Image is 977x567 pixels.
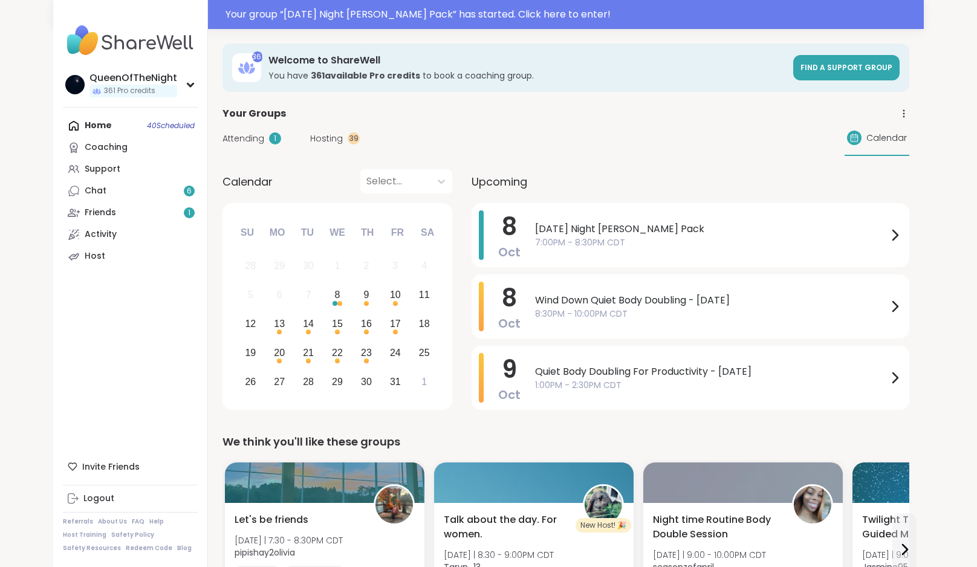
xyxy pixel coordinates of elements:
b: 361 available Pro credit s [311,70,420,82]
a: Friends1 [63,202,198,224]
span: 8:30PM - 10:00PM CDT [535,308,888,320]
a: Referrals [63,517,93,526]
div: Not available Wednesday, October 1st, 2025 [325,253,351,279]
a: Safety Policy [111,531,154,539]
span: 361 Pro credits [104,86,155,96]
span: Let's be friends [235,513,308,527]
a: FAQ [132,517,144,526]
div: 4 [421,258,427,274]
div: 19 [245,345,256,361]
span: [DATE] | 9:00 - 10:00PM CDT [653,549,766,561]
a: Chat6 [63,180,198,202]
div: 20 [274,345,285,361]
span: [DATE] | 7:30 - 8:30PM CDT [235,534,343,546]
div: 12 [245,316,256,332]
a: Host Training [63,531,106,539]
div: 25 [419,345,430,361]
div: Not available Friday, October 3rd, 2025 [382,253,408,279]
div: Choose Saturday, October 25th, 2025 [411,340,437,366]
img: pipishay2olivia [375,486,413,523]
div: 30 [361,374,372,390]
div: Mo [264,219,290,246]
div: Invite Friends [63,456,198,478]
div: Sa [414,219,441,246]
img: seasonzofapril [794,486,831,523]
div: 1 [335,258,340,274]
div: Logout [83,493,114,505]
span: [DATE] Night [PERSON_NAME] Pack [535,222,888,236]
span: 8 [502,210,517,244]
div: 10 [390,287,401,303]
div: 5 [248,287,253,303]
a: Redeem Code [126,544,172,552]
a: Help [149,517,164,526]
div: 361 [252,51,263,62]
div: Not available Thursday, October 2nd, 2025 [354,253,380,279]
div: QueenOfTheNight [89,71,177,85]
div: Choose Friday, October 24th, 2025 [382,340,408,366]
div: Choose Wednesday, October 8th, 2025 [325,282,351,308]
div: Host [85,250,105,262]
span: 1 [188,208,190,218]
span: Attending [222,132,264,145]
div: 22 [332,345,343,361]
div: 1 [269,132,281,144]
div: Choose Sunday, October 26th, 2025 [238,369,264,395]
div: Choose Sunday, October 19th, 2025 [238,340,264,366]
div: Not available Monday, September 29th, 2025 [267,253,293,279]
div: 11 [419,287,430,303]
div: Not available Saturday, October 4th, 2025 [411,253,437,279]
div: Choose Sunday, October 12th, 2025 [238,311,264,337]
div: 26 [245,374,256,390]
a: About Us [98,517,127,526]
span: Talk about the day. For women. [444,513,570,542]
div: 24 [390,345,401,361]
span: Calendar [222,173,273,190]
h3: Welcome to ShareWell [268,54,786,67]
div: 15 [332,316,343,332]
div: month 2025-10 [236,251,438,396]
div: Tu [294,219,320,246]
div: 30 [303,258,314,274]
div: Not available Tuesday, October 7th, 2025 [296,282,322,308]
div: Support [85,163,120,175]
div: Activity [85,228,117,241]
h3: You have to book a coaching group. [268,70,786,82]
div: New Host! 🎉 [576,518,631,533]
div: Choose Tuesday, October 21st, 2025 [296,340,322,366]
div: Choose Monday, October 20th, 2025 [267,340,293,366]
span: Quiet Body Doubling For Productivity - [DATE] [535,364,888,379]
span: 1:00PM - 2:30PM CDT [535,379,888,392]
div: Choose Friday, October 10th, 2025 [382,282,408,308]
div: 9 [363,287,369,303]
div: Choose Friday, October 31st, 2025 [382,369,408,395]
div: Choose Wednesday, October 15th, 2025 [325,311,351,337]
div: We [324,219,351,246]
div: Su [234,219,261,246]
span: [DATE] | 8:30 - 9:00PM CDT [444,549,554,561]
div: 14 [303,316,314,332]
span: 8 [502,281,517,315]
span: Find a support group [800,62,892,73]
div: 8 [335,287,340,303]
a: Logout [63,488,198,510]
div: Friends [85,207,116,219]
a: Coaching [63,137,198,158]
div: Choose Thursday, October 16th, 2025 [354,311,380,337]
img: ShareWell Nav Logo [63,19,198,62]
div: 13 [274,316,285,332]
div: Choose Thursday, October 30th, 2025 [354,369,380,395]
div: 2 [363,258,369,274]
span: Oct [498,244,521,261]
div: 3 [392,258,398,274]
div: Choose Saturday, November 1st, 2025 [411,369,437,395]
span: Wind Down Quiet Body Doubling - [DATE] [535,293,888,308]
a: Safety Resources [63,544,121,552]
a: Host [63,245,198,267]
div: Choose Tuesday, October 14th, 2025 [296,311,322,337]
div: 17 [390,316,401,332]
div: 29 [332,374,343,390]
div: 7 [306,287,311,303]
div: Fr [384,219,411,246]
div: Choose Saturday, October 11th, 2025 [411,282,437,308]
